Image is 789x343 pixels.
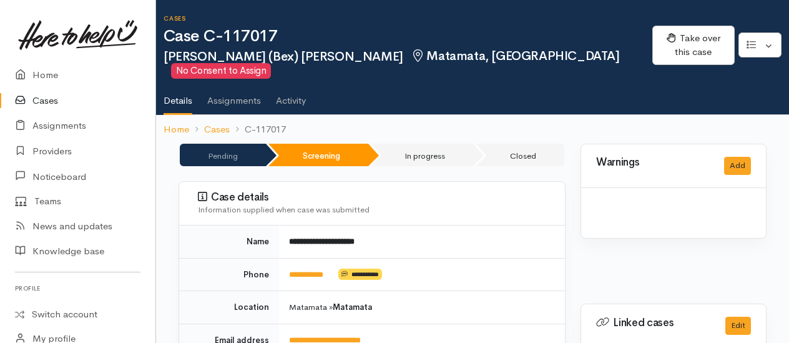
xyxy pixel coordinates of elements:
[179,291,279,324] td: Location
[596,157,709,169] h3: Warnings
[164,27,652,46] h1: Case C-117017
[15,280,140,297] h6: Profile
[164,79,192,115] a: Details
[289,302,372,312] span: Matamata »
[371,144,474,166] li: In progress
[596,317,710,329] h3: Linked cases
[179,226,279,258] td: Name
[156,115,789,144] nav: breadcrumb
[171,63,271,79] span: No Consent to Assign
[230,122,286,137] li: C-117017
[198,191,550,204] h3: Case details
[164,122,189,137] a: Home
[198,204,550,216] div: Information supplied when case was submitted
[333,302,372,312] b: Matamata
[180,144,266,166] li: Pending
[207,79,261,114] a: Assignments
[164,15,652,22] h6: Cases
[164,49,652,79] h2: [PERSON_NAME] (Bex) [PERSON_NAME]
[724,157,751,175] button: Add
[179,258,279,291] td: Phone
[411,48,620,64] span: Matamata, [GEOGRAPHIC_DATA]
[652,26,735,65] button: Take over this case
[268,144,368,166] li: Screening
[725,317,751,335] button: Edit
[276,79,306,114] a: Activity
[476,144,564,166] li: Closed
[204,122,230,137] a: Cases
